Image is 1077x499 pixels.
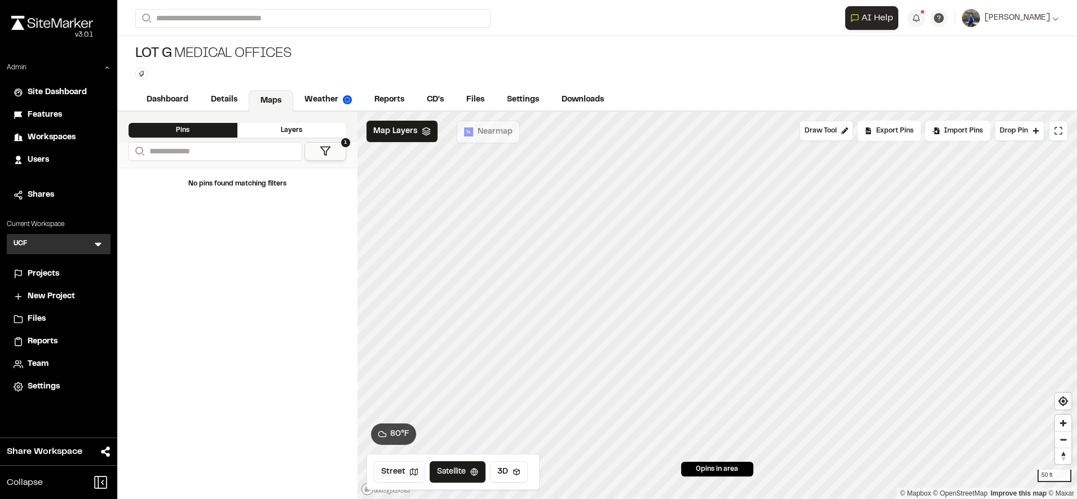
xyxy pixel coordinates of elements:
[805,126,837,136] span: Draw Tool
[7,63,27,73] p: Admin
[28,109,62,121] span: Features
[14,86,104,99] a: Site Dashboard
[188,181,286,187] span: No pins found matching filters
[14,239,27,250] h3: UCF
[490,461,528,483] button: 3D
[28,189,54,201] span: Shares
[1055,393,1071,409] button: Find my location
[28,290,75,303] span: New Project
[28,86,87,99] span: Site Dashboard
[361,483,411,496] a: Mapbox logo
[464,127,473,136] img: Nearmap
[478,126,513,138] span: Nearmap
[304,142,346,161] button: 1
[341,138,350,147] span: 1
[925,121,990,141] div: Import Pins into your project
[985,12,1050,24] span: [PERSON_NAME]
[7,445,82,458] span: Share Workspace
[962,9,1059,27] button: [PERSON_NAME]
[696,464,738,474] span: 0 pins in area
[28,313,46,325] span: Files
[374,461,425,483] button: Street
[944,126,983,136] span: Import Pins
[343,95,352,104] img: precipai.png
[14,109,104,121] a: Features
[862,11,893,25] span: AI Help
[457,121,520,143] button: Nearmap
[1038,470,1071,482] div: 50 ft
[416,89,455,111] a: CD's
[249,90,293,112] a: Maps
[135,89,200,111] a: Dashboard
[455,89,496,111] a: Files
[845,6,898,30] button: Open AI Assistant
[14,189,104,201] a: Shares
[14,131,104,144] a: Workspaces
[995,121,1044,141] button: Drop Pin
[237,123,346,138] div: Layers
[991,489,1047,497] a: Map feedback
[14,290,104,303] a: New Project
[962,9,980,27] img: User
[1055,431,1071,448] button: Zoom out
[1055,415,1071,431] button: Zoom in
[373,125,417,138] span: Map Layers
[858,121,921,141] div: No pins available to export
[11,16,93,30] img: rebrand.png
[363,89,416,111] a: Reports
[1055,448,1071,464] button: Reset bearing to north
[135,45,292,63] div: Medical offices
[293,89,363,111] a: Weather
[14,335,104,348] a: Reports
[845,6,903,30] div: Open AI Assistant
[14,381,104,393] a: Settings
[876,126,913,136] span: Export Pins
[200,89,249,111] a: Details
[129,123,237,138] div: Pins
[28,381,60,393] span: Settings
[550,89,615,111] a: Downloads
[496,89,550,111] a: Settings
[14,313,104,325] a: Files
[430,461,485,483] button: Satellite
[28,335,58,348] span: Reports
[800,121,853,141] button: Draw Tool
[28,268,59,280] span: Projects
[900,489,931,497] a: Mapbox
[135,45,172,63] span: Lot g
[14,358,104,370] a: Team
[11,30,93,40] div: Oh geez...please don't...
[7,219,111,229] p: Current Workspace
[933,489,988,497] a: OpenStreetMap
[14,154,104,166] a: Users
[14,268,104,280] a: Projects
[390,428,409,440] span: 80 ° F
[1000,126,1028,136] span: Drop Pin
[129,142,149,161] button: Search
[7,476,43,489] span: Collapse
[28,154,49,166] span: Users
[28,358,48,370] span: Team
[135,68,148,80] button: Edit Tags
[1055,432,1071,448] span: Zoom out
[135,9,156,28] button: Search
[1048,489,1074,497] a: Maxar
[28,131,76,144] span: Workspaces
[371,423,416,445] button: 80°F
